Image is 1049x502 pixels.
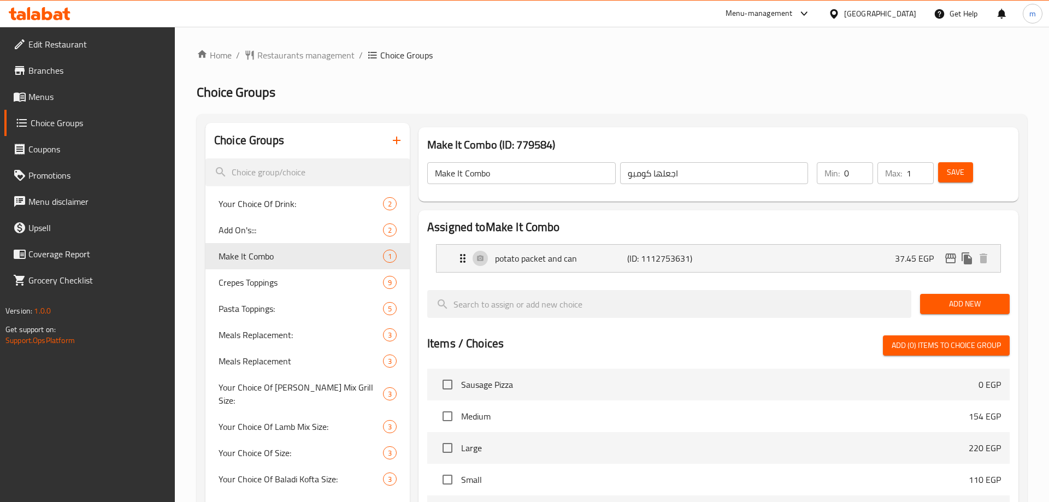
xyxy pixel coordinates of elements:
[28,90,167,103] span: Menus
[383,197,397,210] div: Choices
[28,274,167,287] span: Grocery Checklist
[205,322,410,348] div: Meals Replacement:3
[384,304,396,314] span: 5
[28,38,167,51] span: Edit Restaurant
[205,296,410,322] div: Pasta Toppings:5
[28,195,167,208] span: Menu disclaimer
[4,162,175,188] a: Promotions
[384,356,396,367] span: 3
[975,250,992,267] button: delete
[197,49,1027,62] nav: breadcrumb
[920,294,1010,314] button: Add New
[219,250,383,263] span: Make It Combo
[205,440,410,466] div: Your Choice Of Size:3
[28,143,167,156] span: Coupons
[205,414,410,440] div: Your Choice Of Lamb Mix Size:3
[384,448,396,458] span: 3
[383,328,397,341] div: Choices
[383,302,397,315] div: Choices
[219,473,383,486] span: Your Choice Of Baladi Kofta Size:
[219,328,383,341] span: Meals Replacement:
[495,252,627,265] p: potato packet and can
[5,333,75,347] a: Support.OpsPlatform
[1029,8,1036,20] span: m
[384,251,396,262] span: 1
[383,250,397,263] div: Choices
[205,374,410,414] div: Your Choice Of [PERSON_NAME] Mix Grill Size:3
[969,473,1001,486] p: 110 EGP
[383,387,397,400] div: Choices
[383,276,397,289] div: Choices
[885,167,902,180] p: Max:
[436,373,459,396] span: Select choice
[383,223,397,237] div: Choices
[895,252,942,265] p: 37.45 EGP
[4,215,175,241] a: Upsell
[824,167,840,180] p: Min:
[4,110,175,136] a: Choice Groups
[844,8,916,20] div: [GEOGRAPHIC_DATA]
[205,269,410,296] div: Crepes Toppings9
[219,197,383,210] span: Your Choice Of Drink:
[384,330,396,340] span: 3
[359,49,363,62] li: /
[4,267,175,293] a: Grocery Checklist
[427,290,911,318] input: search
[219,355,383,368] span: Meals Replacement
[257,49,355,62] span: Restaurants management
[461,473,969,486] span: Small
[197,49,232,62] a: Home
[205,191,410,217] div: Your Choice Of Drink:2
[380,49,433,62] span: Choice Groups
[205,348,410,374] div: Meals Replacement3
[205,466,410,492] div: Your Choice Of Baladi Kofta Size:3
[205,217,410,243] div: Add On's:::2
[205,243,410,269] div: Make It Combo1
[436,468,459,491] span: Select choice
[436,405,459,428] span: Select choice
[969,410,1001,423] p: 154 EGP
[384,225,396,235] span: 2
[4,136,175,162] a: Coupons
[436,436,459,459] span: Select choice
[947,166,964,179] span: Save
[28,221,167,234] span: Upsell
[883,335,1010,356] button: Add (0) items to choice group
[28,64,167,77] span: Branches
[383,420,397,433] div: Choices
[461,378,979,391] span: Sausage Pizza
[28,169,167,182] span: Promotions
[627,252,715,265] p: (ID: 1112753631)
[383,355,397,368] div: Choices
[219,223,383,237] span: Add On's:::
[461,410,969,423] span: Medium
[427,335,504,352] h2: Items / Choices
[4,31,175,57] a: Edit Restaurant
[726,7,793,20] div: Menu-management
[383,446,397,459] div: Choices
[4,188,175,215] a: Menu disclaimer
[384,277,396,288] span: 9
[219,302,383,315] span: Pasta Toppings:
[5,322,56,336] span: Get support on:
[205,158,410,186] input: search
[383,473,397,486] div: Choices
[929,297,1001,311] span: Add New
[4,57,175,84] a: Branches
[4,84,175,110] a: Menus
[942,250,959,267] button: edit
[214,132,284,149] h2: Choice Groups
[244,49,355,62] a: Restaurants management
[892,339,1001,352] span: Add (0) items to choice group
[969,441,1001,454] p: 220 EGP
[427,219,1010,235] h2: Assigned to Make It Combo
[219,420,383,433] span: Your Choice Of Lamb Mix Size:
[959,250,975,267] button: duplicate
[31,116,167,129] span: Choice Groups
[427,136,1010,153] h3: Make It Combo (ID: 779584)
[384,389,396,399] span: 3
[427,240,1010,277] li: Expand
[938,162,973,182] button: Save
[384,474,396,485] span: 3
[236,49,240,62] li: /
